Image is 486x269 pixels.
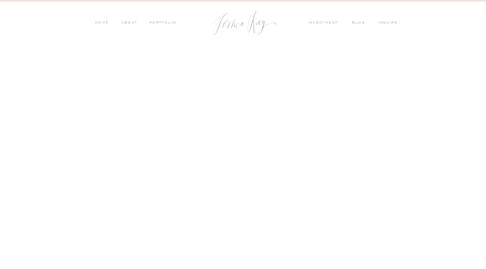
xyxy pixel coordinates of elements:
a: PORTFOLIO [148,20,177,26]
a: inquire [378,20,401,26]
a: investment [308,20,341,26]
a: ABOUT [120,20,137,26]
a: blog [352,20,370,26]
a: HOME [95,20,109,26]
